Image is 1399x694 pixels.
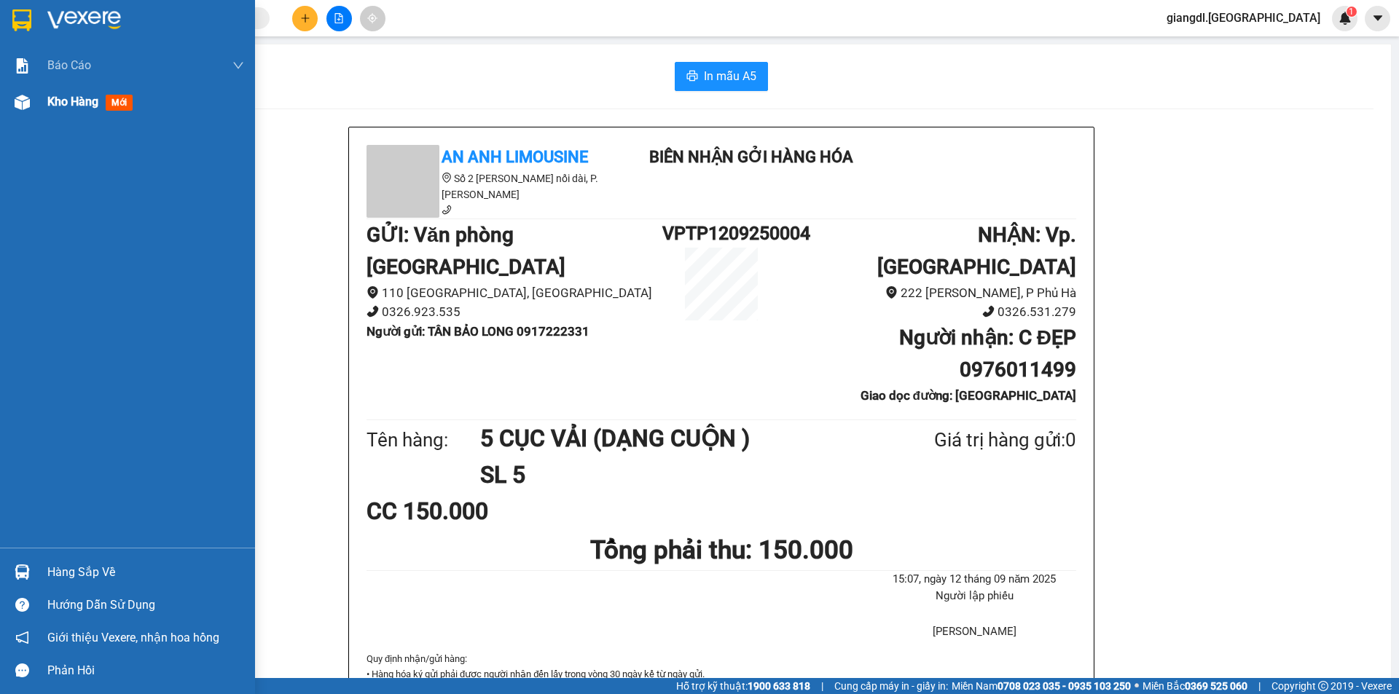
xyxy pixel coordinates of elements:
span: copyright [1318,681,1328,691]
span: giangdl.[GEOGRAPHIC_DATA] [1155,9,1332,27]
b: Người gửi : TÂN BẢO LONG 0917222331 [367,324,589,339]
img: warehouse-icon [15,564,30,580]
span: printer [686,70,698,84]
p: • Hàng hóa ký gửi phải được người nhận đến lấy trong vòng 30 ngày kể từ ngày gửi. [367,667,1076,682]
img: logo-vxr [12,9,31,31]
span: Miền Bắc [1143,678,1247,694]
div: Hàng sắp về [47,561,244,583]
li: 0326.531.279 [780,302,1076,322]
span: Giới thiệu Vexere, nhận hoa hồng [47,628,219,647]
span: Hỗ trợ kỹ thuật: [676,678,810,694]
span: 1 [1349,7,1354,17]
span: Kho hàng [47,95,98,109]
b: Biên nhận gởi hàng hóa [94,21,140,140]
li: Số 2 [PERSON_NAME] nối dài, P. [PERSON_NAME] [367,170,629,202]
strong: 1900 633 818 [748,680,810,692]
div: Phản hồi [47,660,244,682]
span: Cung cấp máy in - giấy in: [834,678,948,694]
li: [PERSON_NAME] [873,623,1076,641]
span: environment [367,286,379,299]
b: Giao dọc đường: [GEOGRAPHIC_DATA] [861,388,1076,403]
span: environment [885,286,898,299]
h1: Tổng phải thu: 150.000 [367,530,1076,570]
span: | [821,678,823,694]
div: CC 150.000 [367,493,600,529]
span: file-add [334,13,344,23]
span: environment [442,173,452,183]
button: plus [292,6,318,31]
div: Giá trị hàng gửi: 0 [863,425,1076,455]
h1: SL 5 [480,457,863,493]
span: down [232,60,244,71]
button: file-add [326,6,352,31]
sup: 1 [1347,7,1357,17]
div: Hướng dẫn sử dụng [47,594,244,616]
img: solution-icon [15,58,30,74]
li: Người lập phiếu [873,588,1076,605]
li: 15:07, ngày 12 tháng 09 năm 2025 [873,571,1076,588]
button: printerIn mẫu A5 [675,62,768,91]
div: Tên hàng: [367,425,480,455]
button: aim [360,6,385,31]
span: | [1258,678,1261,694]
span: notification [15,631,29,644]
b: Người nhận : C ĐẸP 0976011499 [899,326,1076,382]
b: NHẬN : Vp. [GEOGRAPHIC_DATA] [877,223,1076,279]
li: 110 [GEOGRAPHIC_DATA], [GEOGRAPHIC_DATA] [367,283,662,303]
li: 0326.923.535 [367,302,662,322]
b: An Anh Limousine [442,148,588,166]
span: phone [442,205,452,215]
span: plus [300,13,310,23]
li: 222 [PERSON_NAME], P Phủ Hà [780,283,1076,303]
span: Báo cáo [47,56,91,74]
strong: 0708 023 035 - 0935 103 250 [998,680,1131,692]
b: Biên nhận gởi hàng hóa [649,148,853,166]
span: message [15,663,29,677]
strong: 0369 525 060 [1185,680,1247,692]
span: phone [982,305,995,318]
h1: 5 CỤC VẢI (DẠNG CUỘN ) [480,420,863,457]
span: ⚪️ [1135,683,1139,689]
span: question-circle [15,598,29,612]
img: icon-new-feature [1339,12,1352,25]
span: In mẫu A5 [704,67,756,85]
h1: VPTP1209250004 [662,219,780,248]
span: Miền Nam [952,678,1131,694]
button: caret-down [1365,6,1390,31]
span: caret-down [1371,12,1384,25]
b: An Anh Limousine [18,94,80,162]
b: GỬI : Văn phòng [GEOGRAPHIC_DATA] [367,223,565,279]
span: mới [106,95,133,111]
img: warehouse-icon [15,95,30,110]
span: aim [367,13,377,23]
span: phone [367,305,379,318]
